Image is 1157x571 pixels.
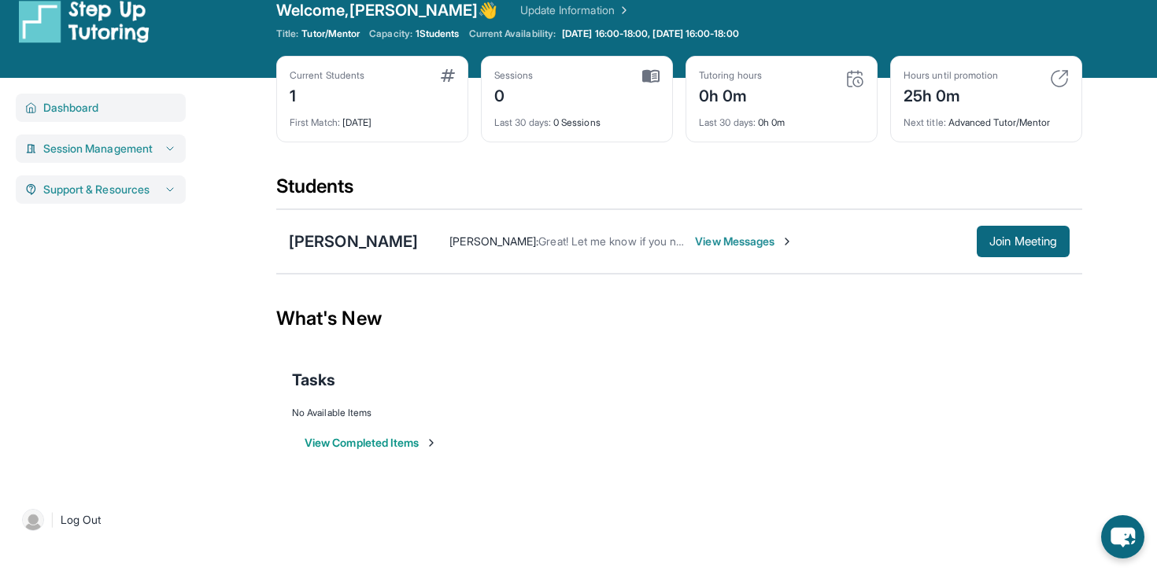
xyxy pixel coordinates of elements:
a: [DATE] 16:00-18:00, [DATE] 16:00-18:00 [559,28,742,40]
span: View Messages [695,234,793,249]
a: Update Information [520,2,630,18]
div: [PERSON_NAME] [289,230,418,252]
span: Last 30 days : [699,116,756,128]
div: 1 [290,82,364,107]
span: Join Meeting [989,237,1057,246]
img: card [1050,69,1069,88]
div: [DATE] [290,107,455,129]
span: Next title : [904,116,946,128]
a: |Log Out [16,503,186,537]
div: Current Students [290,69,364,82]
img: card [642,69,660,83]
div: Students [276,174,1082,208]
div: No Available Items [292,407,1066,419]
img: Chevron-Right [781,235,793,248]
div: What's New [276,284,1082,353]
span: Title: [276,28,298,40]
img: Chevron Right [615,2,630,18]
span: Current Availability: [469,28,556,40]
span: Dashboard [43,100,99,116]
div: 25h 0m [904,82,998,107]
div: Sessions [494,69,534,82]
button: View Completed Items [305,435,438,451]
span: First Match : [290,116,340,128]
button: Join Meeting [977,226,1070,257]
button: Session Management [37,141,176,157]
div: 0h 0m [699,82,762,107]
span: Session Management [43,141,153,157]
span: Tutor/Mentor [301,28,360,40]
div: 0 Sessions [494,107,660,129]
button: Dashboard [37,100,176,116]
div: 0h 0m [699,107,864,129]
span: Great! Let me know if you need any more help leading up to our meeting [538,234,901,248]
div: Hours until promotion [904,69,998,82]
span: Capacity: [369,28,412,40]
button: chat-button [1101,515,1144,558]
img: user-img [22,509,44,531]
img: card [845,69,864,88]
span: [PERSON_NAME] : [449,234,538,248]
div: Advanced Tutor/Mentor [904,107,1069,129]
span: Last 30 days : [494,116,551,128]
span: 1 Students [416,28,460,40]
div: Tutoring hours [699,69,762,82]
span: | [50,510,54,529]
div: 0 [494,82,534,107]
button: Support & Resources [37,182,176,197]
span: Log Out [61,512,102,528]
span: [DATE] 16:00-18:00, [DATE] 16:00-18:00 [562,28,739,40]
span: Tasks [292,369,335,391]
span: Support & Resources [43,182,150,197]
img: card [441,69,455,82]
